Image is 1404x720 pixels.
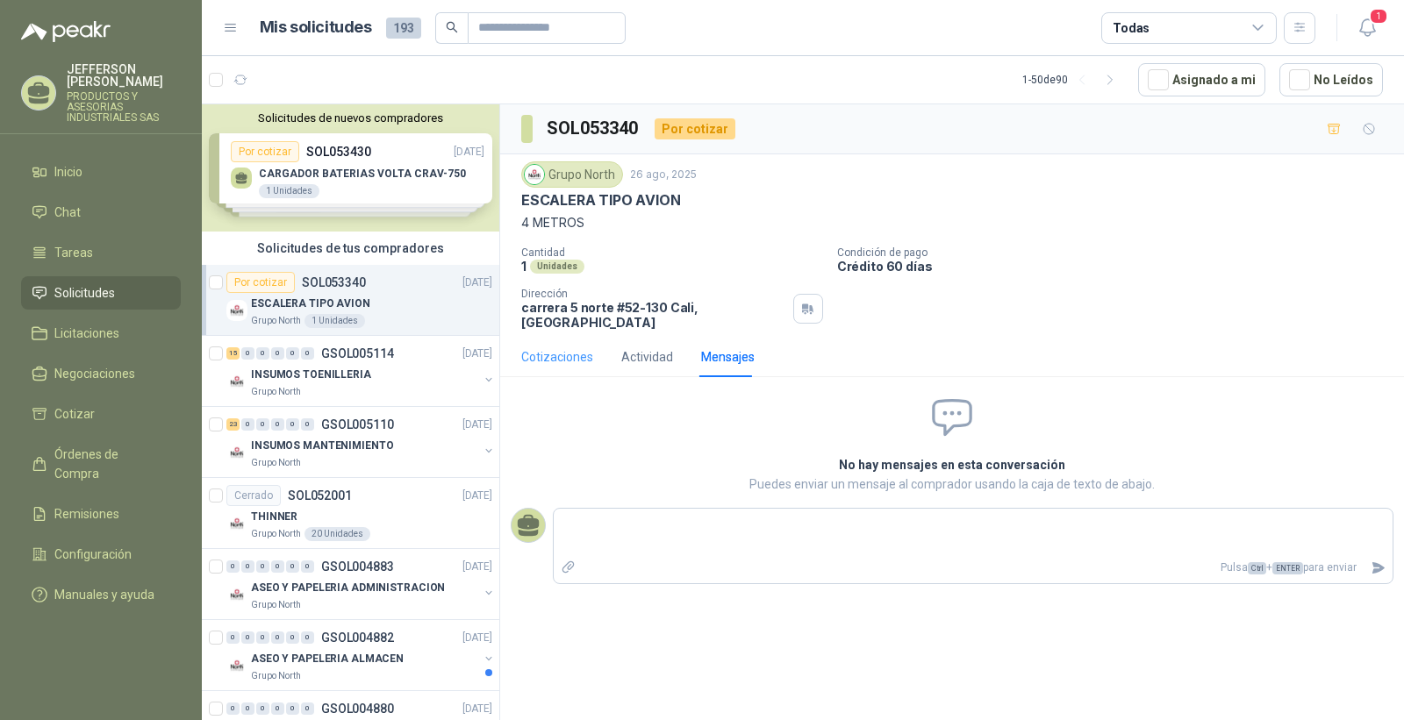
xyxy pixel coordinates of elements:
[286,418,299,431] div: 0
[251,669,301,683] p: Grupo North
[321,702,394,715] p: GSOL004880
[301,418,314,431] div: 0
[251,296,370,312] p: ESCALERA TIPO AVION
[521,213,1383,232] p: 4 METROS
[226,513,247,534] img: Company Logo
[241,418,254,431] div: 0
[386,18,421,39] span: 193
[271,347,284,360] div: 0
[301,347,314,360] div: 0
[241,702,254,715] div: 0
[67,63,181,88] p: JEFFERSON [PERSON_NAME]
[301,560,314,573] div: 0
[1113,18,1150,38] div: Todas
[226,272,295,293] div: Por cotizar
[547,115,641,142] h3: SOL053340
[256,418,269,431] div: 0
[54,585,154,604] span: Manuales y ayuda
[1351,12,1383,44] button: 1
[251,598,301,612] p: Grupo North
[202,478,499,549] a: CerradoSOL052001[DATE] Company LogoTHINNERGrupo North20 Unidades
[521,347,593,367] div: Cotizaciones
[256,631,269,644] div: 0
[1022,66,1124,94] div: 1 - 50 de 90
[530,260,584,274] div: Unidades
[226,418,240,431] div: 23
[226,560,240,573] div: 0
[226,371,247,392] img: Company Logo
[462,346,492,362] p: [DATE]
[226,655,247,676] img: Company Logo
[21,196,181,229] a: Chat
[521,161,623,188] div: Grupo North
[286,702,299,715] div: 0
[628,455,1276,474] h2: No hay mensajes en esta conversación
[21,397,181,431] a: Cotizar
[54,283,115,303] span: Solicitudes
[271,418,284,431] div: 0
[271,702,284,715] div: 0
[67,91,181,123] p: PRODUCTOS Y ASESORIAS INDUSTRIALES SAS
[286,347,299,360] div: 0
[525,165,544,184] img: Company Logo
[271,631,284,644] div: 0
[54,445,164,483] span: Órdenes de Compra
[1364,552,1393,583] button: Enviar
[701,347,755,367] div: Mensajes
[226,442,247,463] img: Company Logo
[54,545,132,564] span: Configuración
[202,265,499,336] a: Por cotizarSOL053340[DATE] Company LogoESCALERA TIPO AVIONGrupo North1 Unidades
[226,347,240,360] div: 15
[241,347,254,360] div: 0
[521,259,526,274] p: 1
[621,347,673,367] div: Actividad
[521,300,786,330] p: carrera 5 norte #52-130 Cali , [GEOGRAPHIC_DATA]
[446,21,458,33] span: search
[321,560,394,573] p: GSOL004883
[54,162,82,182] span: Inicio
[251,509,297,525] p: THINNER
[21,21,111,42] img: Logo peakr
[251,367,371,383] p: INSUMOS TOENILLERIA
[251,527,301,541] p: Grupo North
[21,317,181,350] a: Licitaciones
[226,300,247,321] img: Company Logo
[271,560,284,573] div: 0
[251,385,301,399] p: Grupo North
[304,527,370,541] div: 20 Unidades
[462,274,492,291] p: [DATE]
[202,232,499,265] div: Solicitudes de tus compradores
[462,559,492,575] p: [DATE]
[21,497,181,531] a: Remisiones
[226,627,496,683] a: 0 0 0 0 0 0 GSOL004882[DATE] Company LogoASEO Y PAPELERIA ALMACENGrupo North
[286,631,299,644] div: 0
[837,246,1397,259] p: Condición de pago
[251,580,445,596] p: ASEO Y PAPELERIA ADMINISTRACION
[21,276,181,310] a: Solicitudes
[301,631,314,644] div: 0
[1279,63,1383,96] button: No Leídos
[251,651,404,667] p: ASEO Y PAPELERIA ALMACEN
[655,118,735,139] div: Por cotizar
[21,578,181,611] a: Manuales y ayuda
[630,167,697,183] p: 26 ago, 2025
[584,552,1365,583] p: Pulsa + para enviar
[304,314,365,328] div: 1 Unidades
[21,357,181,390] a: Negociaciones
[209,111,492,125] button: Solicitudes de nuevos compradores
[54,243,93,262] span: Tareas
[521,246,823,259] p: Cantidad
[251,456,301,470] p: Grupo North
[1138,63,1265,96] button: Asignado a mi
[286,560,299,573] div: 0
[226,343,496,399] a: 15 0 0 0 0 0 GSOL005114[DATE] Company LogoINSUMOS TOENILLERIAGrupo North
[54,203,81,222] span: Chat
[256,560,269,573] div: 0
[226,556,496,612] a: 0 0 0 0 0 0 GSOL004883[DATE] Company LogoASEO Y PAPELERIA ADMINISTRACIONGrupo North
[202,104,499,232] div: Solicitudes de nuevos compradoresPor cotizarSOL053430[DATE] CARGADOR BATERIAS VOLTA CRAV-7501 Uni...
[321,631,394,644] p: GSOL004882
[256,347,269,360] div: 0
[321,418,394,431] p: GSOL005110
[521,288,786,300] p: Dirección
[301,702,314,715] div: 0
